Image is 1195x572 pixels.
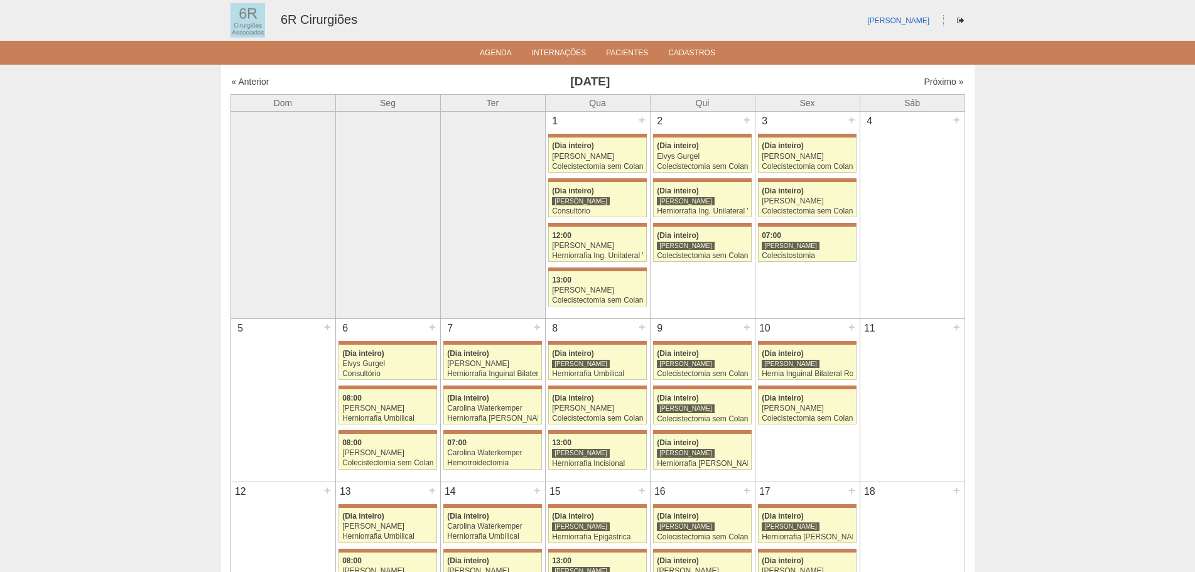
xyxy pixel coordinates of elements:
a: (Dia inteiro) [PERSON_NAME] Colecistectomia sem Colangiografia VL [653,345,751,380]
div: [PERSON_NAME] [657,359,715,369]
a: (Dia inteiro) [PERSON_NAME] Herniorrafia [PERSON_NAME] [758,508,856,543]
div: Key: Maria Braido [758,504,856,508]
div: 17 [755,482,775,501]
div: Colecistectomia sem Colangiografia VL [342,459,433,467]
a: (Dia inteiro) [PERSON_NAME] Herniorrafia [PERSON_NAME] [653,434,751,469]
a: (Dia inteiro) [PERSON_NAME] Colecistectomia com Colangiografia VL [758,138,856,173]
a: (Dia inteiro) [PERSON_NAME] Colecistectomia sem Colangiografia [758,389,856,424]
div: Herniorrafia Umbilical [552,370,643,378]
div: Key: Maria Braido [758,223,856,227]
div: Key: Maria Braido [548,223,646,227]
th: Qua [545,94,650,111]
a: (Dia inteiro) [PERSON_NAME] Herniorrafia Inguinal Bilateral [443,345,541,380]
span: (Dia inteiro) [552,394,594,402]
a: 12:00 [PERSON_NAME] Herniorrafia Ing. Unilateral VL [548,227,646,262]
div: Key: Maria Braido [653,504,751,508]
a: (Dia inteiro) [PERSON_NAME] Hernia Inguinal Bilateral Robótica [758,345,856,380]
div: Colecistectomia sem Colangiografia VL [762,207,853,215]
div: 2 [651,112,670,131]
span: (Dia inteiro) [552,512,594,521]
span: (Dia inteiro) [552,349,594,358]
div: [PERSON_NAME] [762,197,853,205]
th: Ter [440,94,545,111]
span: (Dia inteiro) [657,141,699,150]
div: [PERSON_NAME] [342,449,433,457]
div: 5 [231,319,251,338]
div: Herniorrafia Ing. Unilateral VL [657,207,748,215]
span: (Dia inteiro) [657,394,699,402]
div: Key: Maria Braido [548,134,646,138]
div: Key: Maria Braido [758,549,856,553]
a: (Dia inteiro) [PERSON_NAME] Consultório [548,182,646,217]
div: [PERSON_NAME] [552,197,610,206]
span: (Dia inteiro) [657,231,699,240]
div: 3 [755,112,775,131]
span: (Dia inteiro) [657,556,699,565]
a: 6R Cirurgiões [281,13,357,26]
span: 13:00 [552,438,571,447]
div: 11 [860,319,880,338]
div: Colecistectomia sem Colangiografia VL [657,415,748,423]
span: 08:00 [342,438,362,447]
div: 12 [231,482,251,501]
div: Colecistectomia sem Colangiografia VL [552,163,643,171]
div: + [846,482,857,499]
div: [PERSON_NAME] [657,448,715,458]
a: Próximo » [924,77,963,87]
span: (Dia inteiro) [342,512,384,521]
th: Dom [230,94,335,111]
div: [PERSON_NAME] [552,359,610,369]
div: [PERSON_NAME] [762,153,853,161]
div: [PERSON_NAME] [342,404,433,413]
span: (Dia inteiro) [342,349,384,358]
a: (Dia inteiro) Elvys Gurgel Colecistectomia sem Colangiografia VL [653,138,751,173]
div: Key: Maria Braido [653,341,751,345]
div: Key: Maria Braido [548,430,646,434]
a: 13:00 [PERSON_NAME] Herniorrafia Incisional [548,434,646,469]
th: Qui [650,94,755,111]
a: [PERSON_NAME] [867,16,929,25]
div: Key: Maria Braido [758,341,856,345]
span: (Dia inteiro) [762,349,804,358]
div: [PERSON_NAME] [552,153,643,161]
div: Key: Maria Braido [338,549,436,553]
div: Herniorrafia [PERSON_NAME] [657,460,748,468]
div: Key: Maria Braido [653,386,751,389]
div: 7 [441,319,460,338]
div: Key: Maria Braido [548,549,646,553]
div: + [637,319,647,335]
span: (Dia inteiro) [552,186,594,195]
div: Colecistectomia sem Colangiografia VL [657,370,748,378]
span: (Dia inteiro) [657,438,699,447]
span: 07:00 [762,231,781,240]
span: (Dia inteiro) [762,141,804,150]
a: (Dia inteiro) [PERSON_NAME] Colecistectomia sem Colangiografia VL [548,138,646,173]
div: Colecistectomia sem Colangiografia VL [552,296,643,305]
a: (Dia inteiro) [PERSON_NAME] Colecistectomia sem Colangiografia VL [653,227,751,262]
a: Pacientes [606,48,648,61]
div: Key: Maria Braido [758,134,856,138]
div: Hemorroidectomia [447,459,538,467]
div: + [846,319,857,335]
th: Seg [335,94,440,111]
div: [PERSON_NAME] [762,359,819,369]
i: Sair [957,17,964,24]
div: Colecistostomia [762,252,853,260]
div: [PERSON_NAME] [762,241,819,251]
a: Internações [532,48,587,61]
div: Hernia Inguinal Bilateral Robótica [762,370,853,378]
div: Herniorrafia Incisional [552,460,643,468]
span: (Dia inteiro) [657,512,699,521]
div: 10 [755,319,775,338]
span: (Dia inteiro) [762,556,804,565]
div: Herniorrafia Umbilical [342,532,433,541]
div: + [951,112,962,128]
div: Key: Maria Braido [548,386,646,389]
div: [PERSON_NAME] [762,404,853,413]
a: 07:00 [PERSON_NAME] Colecistostomia [758,227,856,262]
div: Key: Maria Braido [548,178,646,182]
div: Key: Maria Braido [758,386,856,389]
div: Key: Maria Braido [443,341,541,345]
a: (Dia inteiro) [PERSON_NAME] Herniorrafia Umbilical [338,508,436,543]
a: (Dia inteiro) [PERSON_NAME] Colecistectomia sem Colangiografia VL [758,182,856,217]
